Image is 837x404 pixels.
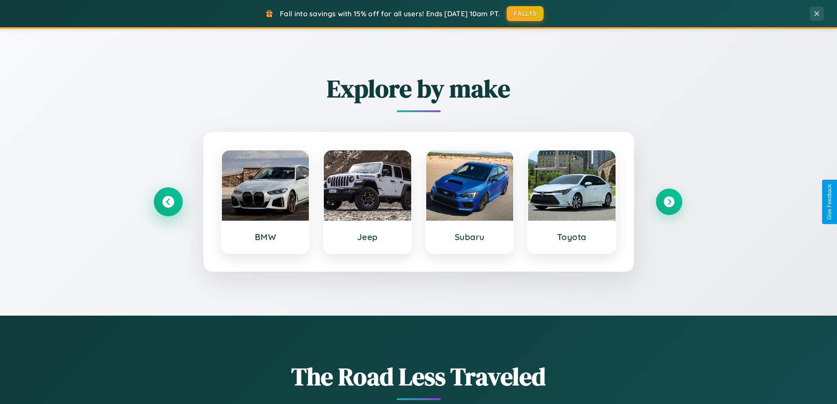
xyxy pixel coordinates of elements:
[280,9,500,18] span: Fall into savings with 15% off for all users! Ends [DATE] 10am PT.
[231,232,301,242] h3: BMW
[155,72,682,106] h2: Explore by make
[333,232,402,242] h3: Jeep
[826,184,833,220] div: Give Feedback
[537,232,607,242] h3: Toyota
[155,360,682,393] h1: The Road Less Traveled
[507,6,544,21] button: FALL15
[435,232,505,242] h3: Subaru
